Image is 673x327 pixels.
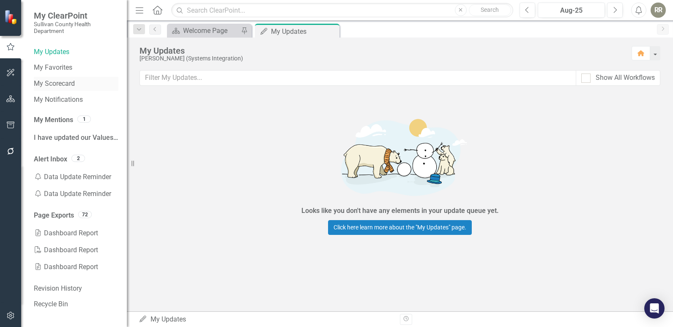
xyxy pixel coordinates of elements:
div: My Updates [140,46,623,55]
div: Looks like you don't have any elements in your update queue yet. [301,206,499,216]
img: Getting started [273,109,527,204]
a: Alert Inbox [34,155,67,164]
input: Filter My Updates... [140,70,576,86]
div: 72 [78,211,92,218]
span: Search [481,6,499,13]
small: Sullivan County Health Department [34,21,118,35]
a: My Mentions [34,115,73,125]
div: 1 [77,116,91,123]
div: Data Update Reminder [34,169,118,185]
a: My Notifications [34,95,118,105]
a: My Updates [34,47,118,57]
input: Search ClearPoint... [171,3,513,18]
a: My Scorecard [34,79,118,89]
div: My Updates [271,26,337,37]
div: Data Update Reminder [34,185,118,202]
a: Recycle Bin [34,300,118,309]
div: Welcome Page [183,25,239,36]
div: 2 [71,155,85,162]
a: My Favorites [34,63,118,73]
button: RR [651,3,666,18]
div: My Updates [139,315,394,324]
a: Dashboard Report [34,225,118,242]
div: Show All Workflows [596,73,655,83]
a: Dashboard Report [34,242,118,259]
button: Search [469,4,511,16]
a: Page Exports [34,211,74,221]
a: Welcome Page [169,25,239,36]
a: Dashboard Report [34,259,118,275]
span: My ClearPoint [34,11,118,21]
a: Revision History [34,284,118,294]
div: Open Intercom Messenger [644,298,665,319]
a: Click here learn more about the "My Updates" page. [328,220,472,235]
div: [PERSON_NAME] (Systems Integration) [140,55,623,62]
button: Aug-25 [538,3,605,18]
div: Aug-25 [541,5,602,16]
img: ClearPoint Strategy [4,9,19,24]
